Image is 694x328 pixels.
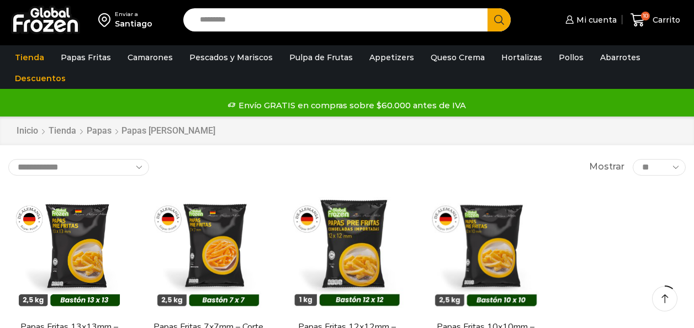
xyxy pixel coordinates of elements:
[553,47,589,68] a: Pollos
[574,14,617,25] span: Mi cuenta
[48,125,77,137] a: Tienda
[589,161,624,173] span: Mostrar
[650,14,680,25] span: Carrito
[55,47,116,68] a: Papas Fritas
[86,125,112,137] a: Papas
[425,47,490,68] a: Queso Crema
[488,8,511,31] button: Search button
[16,125,215,137] nav: Breadcrumb
[595,47,646,68] a: Abarrotes
[641,12,650,20] span: 10
[364,47,420,68] a: Appetizers
[121,125,215,136] h1: Papas [PERSON_NAME]
[98,10,115,29] img: address-field-icon.svg
[9,47,50,68] a: Tienda
[184,47,278,68] a: Pescados y Mariscos
[16,125,39,137] a: Inicio
[9,68,71,89] a: Descuentos
[496,47,548,68] a: Hortalizas
[563,9,617,31] a: Mi cuenta
[284,47,358,68] a: Pulpa de Frutas
[115,10,152,18] div: Enviar a
[122,47,178,68] a: Camarones
[115,18,152,29] div: Santiago
[628,7,683,33] a: 10 Carrito
[8,159,149,176] select: Pedido de la tienda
